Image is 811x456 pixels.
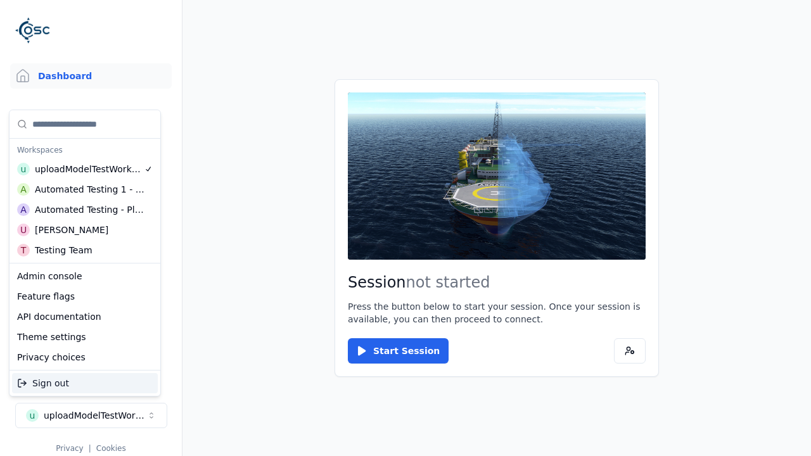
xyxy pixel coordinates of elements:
div: API documentation [12,307,158,327]
div: Feature flags [12,286,158,307]
div: T [17,244,30,256]
div: Automated Testing - Playwright [35,203,144,216]
div: uploadModelTestWorkspace [35,163,144,175]
div: U [17,224,30,236]
div: Automated Testing 1 - Playwright [35,183,145,196]
div: Privacy choices [12,347,158,367]
div: A [17,183,30,196]
div: Workspaces [12,141,158,159]
div: Sign out [12,373,158,393]
div: Suggestions [10,110,160,263]
div: Suggestions [10,263,160,370]
div: u [17,163,30,175]
div: [PERSON_NAME] [35,224,108,236]
div: Theme settings [12,327,158,347]
div: Admin console [12,266,158,286]
div: Suggestions [10,370,160,396]
div: A [17,203,30,216]
div: Testing Team [35,244,93,256]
